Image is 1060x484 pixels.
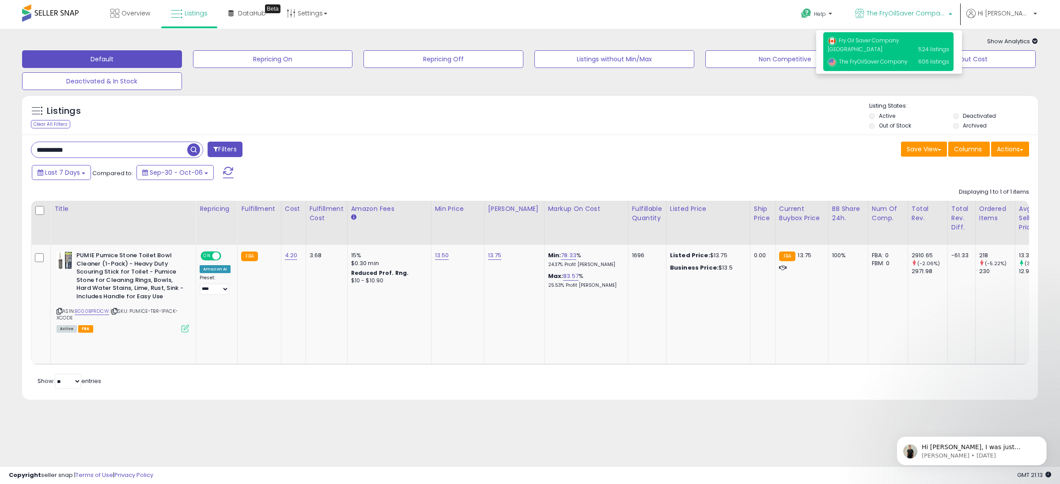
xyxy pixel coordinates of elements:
a: 83.57 [563,272,579,281]
label: Active [879,112,895,120]
div: Ship Price [754,204,772,223]
div: Current Buybox Price [779,204,825,223]
small: Amazon Fees. [351,214,356,221]
button: Sep-30 - Oct-06 [136,165,214,180]
button: Deactivated & In Stock [22,72,182,90]
span: ON [201,252,212,260]
span: 13.75 [798,251,811,259]
button: Repricing Off [363,50,523,68]
span: 524 listings [918,45,949,53]
div: Num of Comp. [872,204,904,223]
b: Reduced Prof. Rng. [351,269,409,277]
div: Total Rev. [912,204,944,223]
button: Last 7 Days [32,165,91,180]
span: Show: entries [38,377,101,385]
img: canada.png [828,37,837,45]
div: Cost [285,204,302,214]
span: | SKU: PUMICE-TBR-1PACK-XCODE [57,308,178,321]
a: 13.75 [488,251,502,260]
span: Show Analytics [987,37,1038,45]
div: $10 - $10.90 [351,277,424,285]
a: B000BPRDCW [75,308,109,315]
a: 4.20 [285,251,298,260]
label: Archived [963,122,987,129]
span: Fry Oil Saver Company [GEOGRAPHIC_DATA] [828,37,899,53]
h5: Listings [47,105,81,117]
img: usa.png [828,58,837,67]
div: 2910.65 [912,251,947,259]
div: $0.30 min [351,259,424,267]
div: FBA: 0 [872,251,901,259]
span: Last 7 Days [45,168,80,177]
span: OFF [220,252,234,260]
div: Amazon Fees [351,204,428,214]
div: 13.35 [1019,251,1055,259]
span: Compared to: [92,169,133,177]
span: The FryOilSaver Company [828,58,908,65]
iframe: Intercom notifications message [883,418,1060,480]
label: Deactivated [963,112,996,120]
div: 218 [979,251,1015,259]
b: PUMIE Pumice Stone Toilet Bowl Cleaner (1-Pack) - Heavy Duty Scouring Stick for Toilet - Pumice S... [76,251,184,303]
small: (-5.22%) [985,260,1007,267]
div: $13.5 [670,264,743,272]
div: Listed Price [670,204,746,214]
p: 25.53% Profit [PERSON_NAME] [548,282,621,289]
div: 15% [351,251,424,259]
label: Out of Stock [879,122,911,129]
span: DataHub [238,9,266,18]
div: Amazon AI [200,265,231,273]
div: Ordered Items [979,204,1011,223]
div: Fulfillment Cost [310,204,344,223]
div: -61.33 [951,251,969,259]
a: 13.50 [435,251,449,260]
div: Markup on Cost [548,204,625,214]
span: All listings currently available for purchase on Amazon [57,325,77,333]
button: Default [22,50,182,68]
div: Min Price [435,204,481,214]
small: FBA [241,251,257,261]
small: FBA [779,251,795,261]
a: 78.33 [561,251,576,260]
div: BB Share 24h. [832,204,864,223]
span: Overview [121,9,150,18]
small: (3.33%) [1025,260,1044,267]
div: Fulfillment [241,204,277,214]
div: $13.75 [670,251,743,259]
div: Displaying 1 to 1 of 1 items [959,188,1029,196]
div: Title [54,204,192,214]
b: Max: [548,272,564,280]
span: Hi [PERSON_NAME], I was just checking in if you have all the information that you needed. I will ... [38,26,148,85]
a: Help [794,1,841,29]
div: Repricing [200,204,234,214]
div: 3.68 [310,251,341,259]
button: Listings without Min/Max [534,50,694,68]
a: Hi [PERSON_NAME] [966,9,1037,29]
div: % [548,272,621,289]
span: Hi [PERSON_NAME] [978,9,1031,18]
span: The FryOilSaver Company [867,9,946,18]
div: 0.00 [754,251,768,259]
div: Total Rev. Diff. [951,204,972,232]
i: Get Help [801,8,812,19]
span: Columns [954,145,982,154]
div: [PERSON_NAME] [488,204,541,214]
div: Avg Selling Price [1019,204,1051,232]
button: Actions [991,142,1029,157]
p: 24.37% Profit [PERSON_NAME] [548,262,621,268]
div: 1696 [632,251,659,259]
div: Tooltip anchor [265,4,280,13]
button: Repricing On [193,50,353,68]
span: Help [814,10,826,18]
button: Save View [901,142,947,157]
span: 606 listings [918,58,949,65]
span: FBA [78,325,93,333]
div: Clear All Filters [31,120,70,128]
span: Sep-30 - Oct-06 [150,168,203,177]
p: Message from Keirth, sent 7w ago [38,34,152,42]
div: 2971.98 [912,267,947,275]
th: The percentage added to the cost of goods (COGS) that forms the calculator for Min & Max prices. [544,201,628,245]
div: 230 [979,267,1015,275]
